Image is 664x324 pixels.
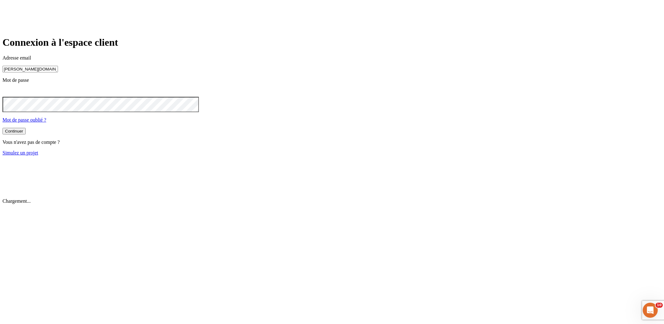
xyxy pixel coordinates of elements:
[3,139,661,145] p: Vous n'avez pas de compte ?
[5,129,23,133] div: Continuer
[3,55,661,61] p: Adresse email
[643,303,658,318] iframe: Intercom live chat
[656,303,663,308] span: 10
[3,128,26,134] button: Continuer
[3,117,46,123] a: Mot de passe oublié ?
[3,150,38,155] a: Simulez un projet
[3,198,661,204] p: Chargement...
[3,77,661,83] p: Mot de passe
[3,37,661,48] h1: Connexion à l'espace client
